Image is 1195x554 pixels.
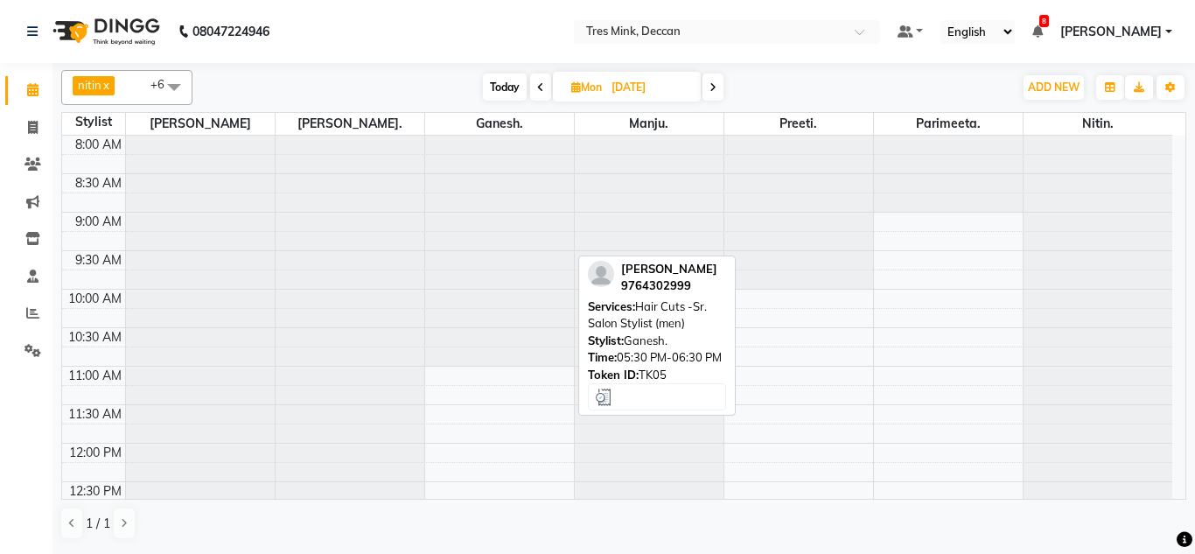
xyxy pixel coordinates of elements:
div: Stylist [62,113,125,131]
div: TK05 [588,367,726,384]
div: 05:30 PM-06:30 PM [588,349,726,367]
span: Token ID: [588,368,639,382]
div: 10:30 AM [65,328,125,347]
span: ADD NEW [1028,81,1080,94]
span: 1 / 1 [86,515,110,533]
div: 12:00 PM [66,444,125,462]
div: 9764302999 [621,277,717,295]
span: Mon [567,81,606,94]
a: x [101,78,109,92]
span: Preeti. [724,113,873,135]
button: ADD NEW [1024,75,1084,100]
span: Ganesh. [425,113,574,135]
img: logo [45,7,164,56]
div: Ganesh. [588,333,726,350]
span: Hair Cuts -Sr. Salon Stylist (men) [588,299,707,331]
div: 10:00 AM [65,290,125,308]
div: 9:30 AM [72,251,125,270]
span: +6 [150,77,178,91]
span: Parimeeta. [874,113,1023,135]
span: Time: [588,350,617,364]
b: 08047224946 [192,7,269,56]
span: [PERSON_NAME]. [276,113,424,135]
span: [PERSON_NAME] [126,113,275,135]
div: 11:30 AM [65,405,125,424]
div: 12:30 PM [66,482,125,501]
span: Services: [588,299,635,313]
span: Today [483,74,527,101]
span: nitin [78,78,101,92]
div: 8:00 AM [72,136,125,154]
span: Stylist: [588,333,624,347]
span: Manju. [575,113,723,135]
img: profile [588,261,614,287]
span: 8 [1039,15,1049,27]
div: 9:00 AM [72,213,125,231]
span: Nitin. [1024,113,1173,135]
a: 8 [1032,24,1043,39]
div: 8:30 AM [72,174,125,193]
div: 11:00 AM [65,367,125,385]
input: 2025-09-01 [606,74,694,101]
span: [PERSON_NAME] [621,262,717,276]
span: [PERSON_NAME] [1060,23,1162,41]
